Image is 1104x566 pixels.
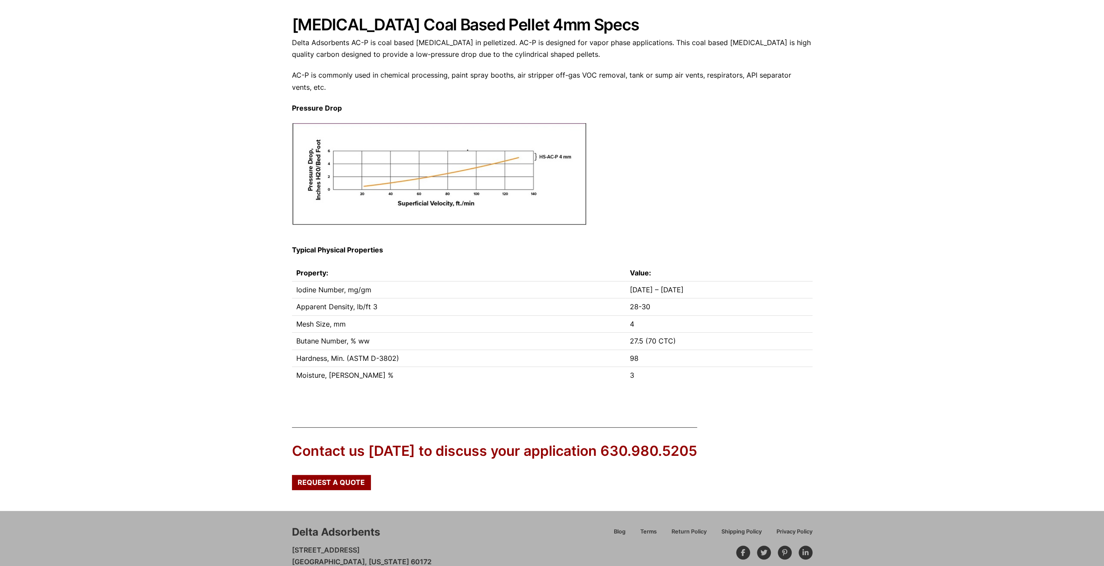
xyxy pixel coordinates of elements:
td: 4 [626,315,812,332]
td: 98 [626,350,812,366]
span: Shipping Policy [721,529,762,535]
td: 3 [626,366,812,383]
td: 27.5 (70 CTC) [626,333,812,350]
h1: [MEDICAL_DATA] Coal Based Pellet 4mm Specs [292,16,812,34]
td: Moisture, [PERSON_NAME] % [292,366,626,383]
span: Blog [614,529,626,535]
a: Blog [606,527,633,542]
span: Request a Quote [298,479,365,486]
td: Hardness, Min. (ASTM D-3802) [292,350,626,366]
a: Terms [633,527,664,542]
td: Butane Number, % ww [292,333,626,350]
a: Request a Quote [292,475,371,490]
div: Delta Adsorbents [292,525,380,540]
td: Apparent Density, lb/ft 3 [292,298,626,315]
span: Privacy Policy [776,529,812,535]
strong: Value: [630,268,651,277]
strong: Property: [296,268,328,277]
a: Privacy Policy [769,527,812,542]
div: Contact us [DATE] to discuss your application 630.980.5205 [292,442,697,461]
span: Return Policy [672,529,707,535]
td: Mesh Size, mm [292,315,626,332]
td: Iodine Number, mg/gm [292,281,626,298]
span: Terms [640,529,657,535]
p: Delta Adsorbents AC-P is coal based [MEDICAL_DATA] in pelletized. AC-P is designed for vapor phas... [292,37,812,60]
strong: Typical Physical Properties [292,245,383,254]
td: 28-30 [626,298,812,315]
td: [DATE] – [DATE] [626,281,812,298]
strong: Pressure Drop [292,104,342,112]
p: AC-P is commonly used in chemical processing, paint spray booths, air stripper off-gas VOC remova... [292,69,812,93]
a: Return Policy [664,527,714,542]
a: Shipping Policy [714,527,769,542]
